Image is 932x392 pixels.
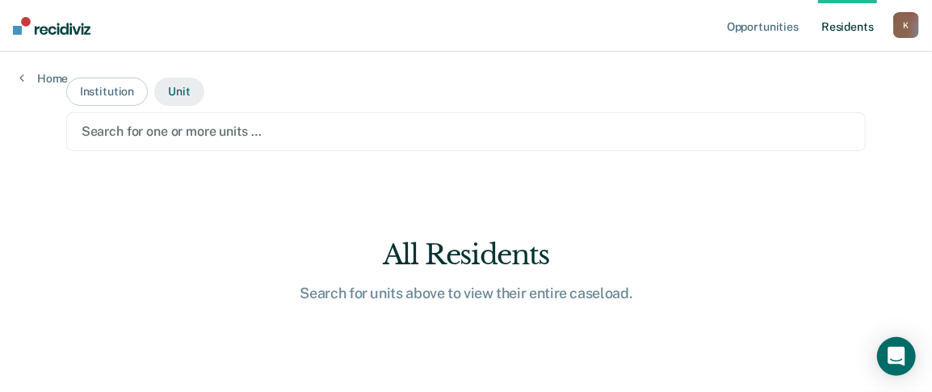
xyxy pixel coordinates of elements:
div: Open Intercom Messenger [877,337,916,376]
a: Home [19,71,68,86]
div: All Residents [208,238,724,272]
button: K [893,12,919,38]
button: Institution [66,78,148,106]
div: Search for units above to view their entire caseload. [208,285,724,302]
img: Recidiviz [13,17,90,35]
button: Unit [154,78,204,106]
